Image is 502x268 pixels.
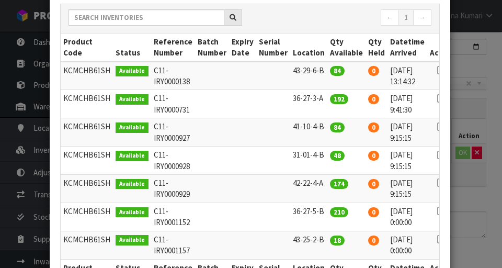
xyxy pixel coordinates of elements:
[368,151,379,161] span: 0
[151,203,195,231] td: C11-IRY0001152
[330,179,348,189] span: 174
[330,151,345,161] span: 48
[61,203,113,231] td: KCMCHB61SH
[387,90,427,118] td: [DATE] 9:41:30
[368,236,379,245] span: 0
[116,66,149,76] span: Available
[229,33,256,62] th: Expiry Date
[427,33,456,62] th: Action
[61,118,113,147] td: KCMCHB61SH
[69,9,224,26] input: Search inventories
[327,33,366,62] th: Qty Available
[368,122,379,132] span: 0
[116,235,149,245] span: Available
[113,33,151,62] th: Status
[387,118,427,147] td: [DATE] 9:15:15
[61,174,113,203] td: KCMCHB61SH
[330,236,345,245] span: 18
[387,147,427,175] td: [DATE] 9:15:15
[368,66,379,76] span: 0
[61,231,113,259] td: KCMCHB61SH
[330,66,345,76] span: 84
[330,122,345,132] span: 84
[116,122,149,133] span: Available
[116,179,149,189] span: Available
[387,33,427,62] th: Datetime Arrived
[290,147,327,175] td: 31-01-4-B
[256,33,290,62] th: Serial Number
[61,147,113,175] td: KCMCHB61SH
[330,94,348,104] span: 192
[398,9,414,26] a: 1
[258,9,431,28] nav: Page navigation
[61,33,113,62] th: Product Code
[151,62,195,90] td: C11-IRY0000138
[290,90,327,118] td: 36-27-3-A
[151,33,195,62] th: Reference Number
[290,33,327,62] th: Location
[116,94,149,105] span: Available
[61,62,113,90] td: KCMCHB61SH
[368,94,379,104] span: 0
[290,174,327,203] td: 42-22-4-A
[151,174,195,203] td: C11-IRY0000929
[387,62,427,90] td: [DATE] 13:14:32
[381,9,399,26] a: ←
[330,207,348,217] span: 210
[151,231,195,259] td: C11-IRY0001157
[290,118,327,147] td: 41-10-4-B
[290,203,327,231] td: 36-27-5-B
[116,151,149,161] span: Available
[387,174,427,203] td: [DATE] 9:15:15
[366,33,387,62] th: Qty Held
[368,207,379,217] span: 0
[290,62,327,90] td: 43-29-6-B
[290,231,327,259] td: 43-25-2-B
[195,33,229,62] th: Batch Number
[151,90,195,118] td: C11-IRY0000731
[387,231,427,259] td: [DATE] 0:00:00
[151,147,195,175] td: C11-IRY0000928
[116,207,149,218] span: Available
[413,9,431,26] a: →
[387,203,427,231] td: [DATE] 0:00:00
[61,90,113,118] td: KCMCHB61SH
[368,179,379,189] span: 0
[151,118,195,147] td: C11-IRY0000927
